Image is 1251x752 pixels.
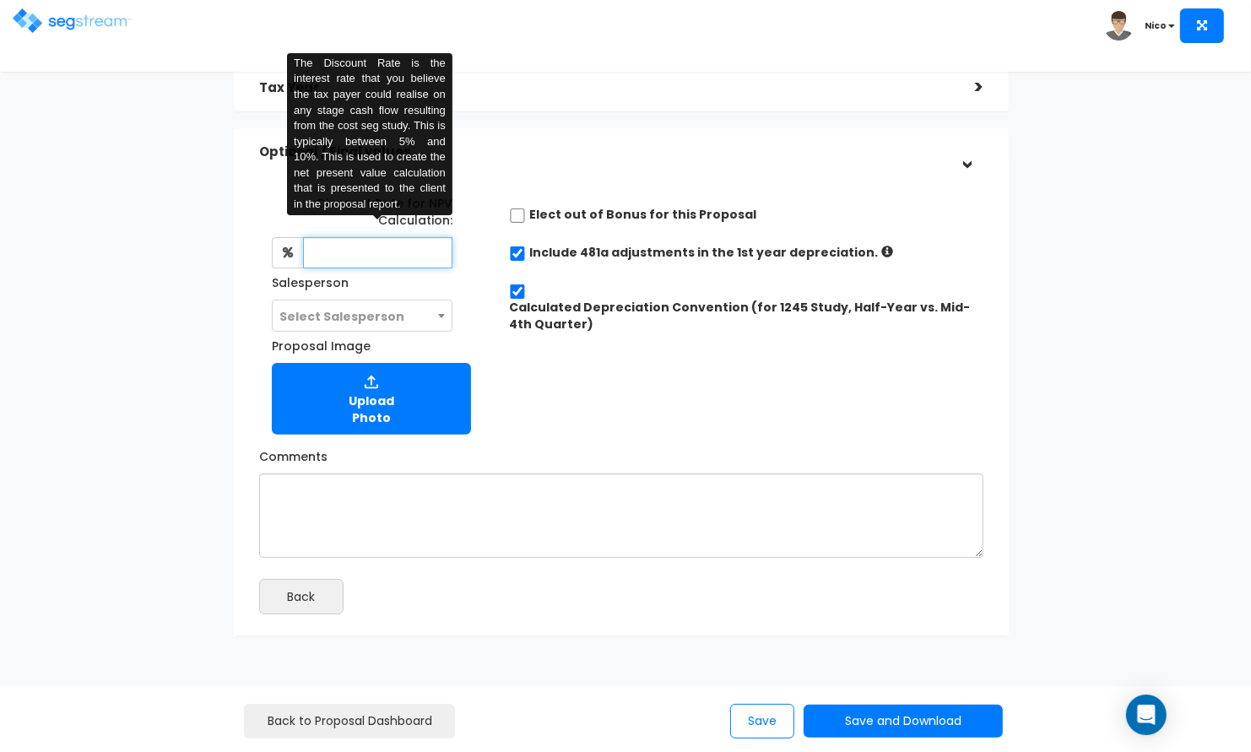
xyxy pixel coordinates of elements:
[259,579,344,614] button: Back
[272,268,349,291] label: Salesperson
[1104,11,1134,41] img: avatar.png
[272,363,471,435] label: Upload Photo
[13,8,131,33] img: logo.png
[272,332,371,354] label: Proposal Image
[361,371,382,392] img: Upload Icon
[950,74,983,100] div: >
[1126,695,1167,735] div: Open Intercom Messenger
[509,299,983,333] label: Calculated Depreciation Convention (for 1245 Study, Half-Year vs. Mid-4th Quarter)
[1145,19,1167,32] b: Nico
[730,704,794,738] button: Save
[529,244,878,261] label: Include 481a adjustments in the 1st year depreciation.
[259,145,950,160] h5: Optional / Final values
[272,189,452,229] label: Discount Rate for NPV Calculation:
[287,53,452,215] div: The Discount Rate is the interest rate that you believe the tax payer could realise on any stage ...
[259,81,950,95] h5: Tax Year
[529,206,756,223] label: Elect out of Bonus for this Proposal
[244,704,455,738] a: Back to Proposal Dashboard
[259,442,328,465] label: Comments
[804,705,1003,738] button: Save and Download
[279,308,404,325] span: Select Salesperson
[881,246,893,257] i: If checked: Increased depreciation = Aggregated Post-Study (up to Tax Year) – Prior Accumulated D...
[954,136,980,170] div: >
